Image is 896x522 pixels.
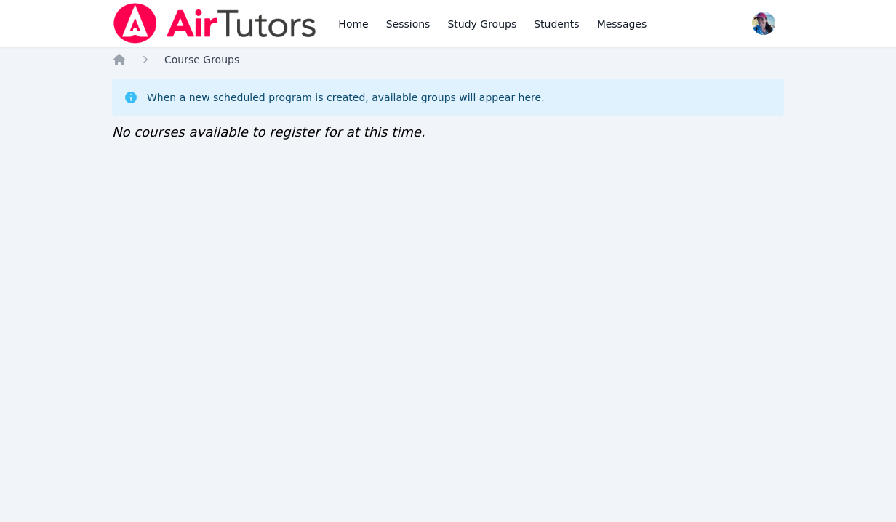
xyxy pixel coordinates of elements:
a: Course Groups [164,52,239,67]
span: Course Groups [164,54,239,65]
span: Messages [597,17,647,31]
div: When a new scheduled program is created, available groups will appear here. [147,90,545,105]
nav: Breadcrumb [112,52,784,67]
img: Air Tutors [112,3,318,44]
span: No courses available to register for at this time. [112,124,425,140]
